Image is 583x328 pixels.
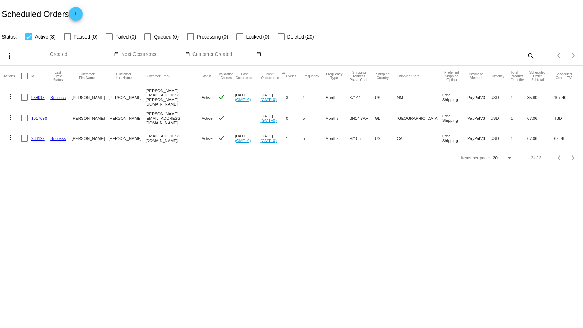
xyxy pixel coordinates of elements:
[50,52,113,57] input: Created
[511,128,527,148] mat-cell: 1
[303,108,325,128] mat-cell: 5
[260,118,277,123] a: (GMT+0)
[527,70,548,82] button: Change sorting for Subtotal
[72,108,108,128] mat-cell: [PERSON_NAME]
[108,86,145,108] mat-cell: [PERSON_NAME]
[442,128,467,148] mat-cell: Free Shipping
[325,86,349,108] mat-cell: Months
[325,128,349,148] mat-cell: Months
[554,72,573,80] button: Change sorting for LifetimeValue
[525,155,541,160] div: 1 - 3 of 3
[303,74,319,78] button: Change sorting for Frequency
[202,95,213,100] span: Active
[566,49,580,62] button: Next page
[154,33,179,41] span: Queued (0)
[3,66,21,86] mat-header-cell: Actions
[235,128,261,148] mat-cell: [DATE]
[202,116,213,120] span: Active
[192,52,255,57] input: Customer Created
[235,97,251,102] a: (GMT+0)
[511,108,527,128] mat-cell: 1
[375,108,397,128] mat-cell: GB
[397,128,442,148] mat-cell: CA
[246,33,269,41] span: Locked (0)
[350,70,369,82] button: Change sorting for ShippingPostcode
[31,116,47,120] a: 1017690
[467,86,490,108] mat-cell: PayPalV3
[114,52,119,57] mat-icon: date_range
[286,86,303,108] mat-cell: 3
[121,52,184,57] input: Next Occurrence
[72,72,102,80] button: Change sorting for CustomerFirstName
[325,72,343,80] button: Change sorting for FrequencyType
[325,108,349,128] mat-cell: Months
[235,138,251,143] a: (GMT+0)
[108,108,145,128] mat-cell: [PERSON_NAME]
[375,86,397,108] mat-cell: US
[303,128,325,148] mat-cell: 5
[286,108,303,128] mat-cell: 0
[303,86,325,108] mat-cell: 1
[467,128,490,148] mat-cell: PayPalV3
[217,93,226,101] mat-icon: check
[6,133,15,142] mat-icon: more_vert
[554,86,580,108] mat-cell: 107.40
[490,128,511,148] mat-cell: USD
[6,113,15,121] mat-icon: more_vert
[490,74,504,78] button: Change sorting for CurrencyIso
[286,128,303,148] mat-cell: 1
[511,66,527,86] mat-header-cell: Total Product Quantity
[375,128,397,148] mat-cell: US
[6,92,15,101] mat-icon: more_vert
[145,74,170,78] button: Change sorting for CustomerEmail
[72,128,108,148] mat-cell: [PERSON_NAME]
[217,66,235,86] mat-header-cell: Validation Checks
[145,86,202,108] mat-cell: [PERSON_NAME][EMAIL_ADDRESS][PERSON_NAME][DOMAIN_NAME]
[31,136,45,141] a: 938122
[145,128,202,148] mat-cell: [EMAIL_ADDRESS][DOMAIN_NAME]
[115,33,136,41] span: Failed (0)
[493,156,512,161] mat-select: Items per page:
[350,128,375,148] mat-cell: 92105
[442,70,461,82] button: Change sorting for PreferredShippingOption
[235,72,254,80] button: Change sorting for LastOccurrenceUtc
[397,108,442,128] mat-cell: [GEOGRAPHIC_DATA]
[554,108,580,128] mat-cell: TBD
[350,86,375,108] mat-cell: 87144
[527,108,554,128] mat-cell: 67.06
[256,52,261,57] mat-icon: date_range
[527,128,554,148] mat-cell: 67.06
[442,108,467,128] mat-cell: Free Shipping
[145,108,202,128] mat-cell: [PERSON_NAME][EMAIL_ADDRESS][DOMAIN_NAME]
[552,151,566,165] button: Previous page
[493,155,498,160] span: 20
[35,33,56,41] span: Active (3)
[260,138,277,143] a: (GMT+0)
[375,72,391,80] button: Change sorting for ShippingCountry
[260,108,286,128] mat-cell: [DATE]
[461,155,490,160] div: Items per page:
[2,34,17,40] span: Status:
[552,49,566,62] button: Previous page
[350,108,375,128] mat-cell: BN14 7AH
[566,151,580,165] button: Next page
[397,74,419,78] button: Change sorting for ShippingState
[442,86,467,108] mat-cell: Free Shipping
[72,11,80,20] mat-icon: add
[260,86,286,108] mat-cell: [DATE]
[2,7,83,21] h2: Scheduled Orders
[74,33,97,41] span: Paused (0)
[31,74,34,78] button: Change sorting for Id
[50,95,66,100] a: Success
[467,108,490,128] mat-cell: PayPalV3
[6,52,14,60] mat-icon: more_vert
[286,74,296,78] button: Change sorting for Cycles
[202,136,213,141] span: Active
[50,70,65,82] button: Change sorting for LastProcessingCycleId
[260,72,280,80] button: Change sorting for NextOccurrenceUtc
[217,134,226,142] mat-icon: check
[287,33,314,41] span: Deleted (20)
[72,86,108,108] mat-cell: [PERSON_NAME]
[235,86,261,108] mat-cell: [DATE]
[50,136,66,141] a: Success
